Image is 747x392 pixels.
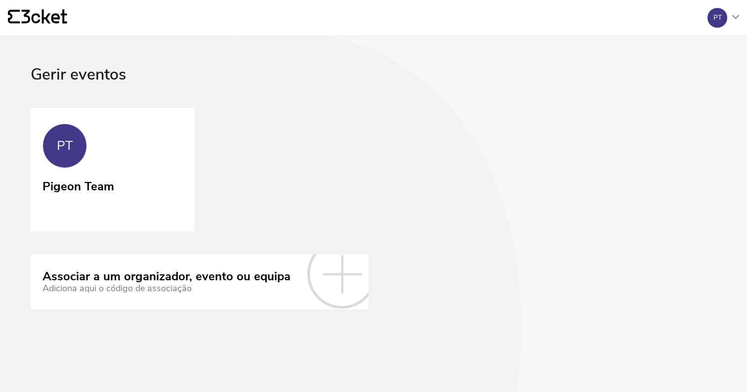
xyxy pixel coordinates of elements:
[57,138,73,153] div: PT
[42,176,114,194] div: Pigeon Team
[42,283,290,294] div: Adiciona aqui o código de associação
[713,14,722,22] div: PT
[31,108,195,231] a: PT Pigeon Team
[8,10,20,24] g: {' '}
[31,254,369,309] a: Associar a um organizador, evento ou equipa Adiciona aqui o código de associação
[8,9,67,26] a: {' '}
[42,270,290,284] div: Associar a um organizador, evento ou equipa
[31,66,716,108] div: Gerir eventos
